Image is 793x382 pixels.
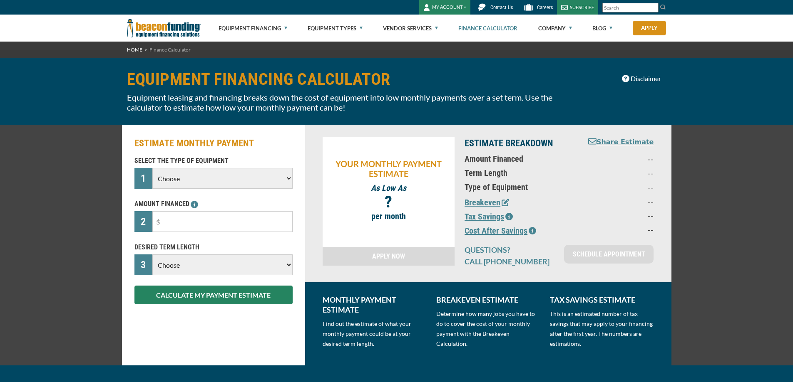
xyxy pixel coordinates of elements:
[436,309,540,349] p: Determine how many jobs you have to do to cover the cost of your monthly payment with the Breakev...
[383,15,438,42] a: Vendor Services
[588,137,654,148] button: Share Estimate
[465,245,554,255] p: QUESTIONS?
[617,71,666,86] button: Disclaimer
[134,242,293,252] p: DESIRED TERM LENGTH
[633,21,666,35] a: Apply
[327,159,451,179] p: YOUR MONTHLY PAYMENT ESTIMATE
[465,137,571,150] p: ESTIMATE BREAKDOWN
[219,15,287,42] a: Equipment Financing
[660,4,666,10] img: Search
[134,156,293,166] p: SELECT THE TYPE OF EQUIPMENT
[458,15,517,42] a: Finance Calculator
[564,245,654,264] a: SCHEDULE APPOINTMENT
[550,295,654,305] p: TAX SAVINGS ESTIMATE
[149,47,191,53] span: Finance Calculator
[465,182,571,192] p: Type of Equipment
[465,168,571,178] p: Term Length
[581,196,654,206] p: --
[465,256,554,266] p: CALL [PHONE_NUMBER]
[127,92,575,112] p: Equipment leasing and financing breaks down the cost of equipment into low monthly payments over ...
[592,15,612,42] a: Blog
[323,319,426,349] p: Find out the estimate of what your monthly payment could be at your desired term length.
[631,74,661,84] span: Disclaimer
[581,154,654,164] p: --
[134,168,153,189] div: 1
[550,309,654,349] p: This is an estimated number of tax savings that may apply to your financing after the first year....
[436,295,540,305] p: BREAKEVEN ESTIMATE
[152,211,292,232] input: $
[650,5,656,11] a: Clear search text
[134,137,293,150] h2: ESTIMATE MONTHLY PAYMENT
[327,197,451,207] p: ?
[134,211,153,232] div: 2
[490,5,513,10] span: Contact Us
[327,183,451,193] p: As Low As
[127,71,575,88] h1: EQUIPMENT FINANCING CALCULATOR
[581,210,654,220] p: --
[602,3,659,12] input: Search
[127,15,201,42] img: Beacon Funding Corporation logo
[465,196,509,209] button: Breakeven
[465,224,536,237] button: Cost After Savings
[465,154,571,164] p: Amount Financed
[538,15,572,42] a: Company
[465,210,513,223] button: Tax Savings
[308,15,363,42] a: Equipment Types
[134,199,293,209] p: AMOUNT FINANCED
[134,286,293,304] button: CALCULATE MY PAYMENT ESTIMATE
[581,182,654,192] p: --
[327,211,451,221] p: per month
[134,254,153,275] div: 3
[323,295,426,315] p: MONTHLY PAYMENT ESTIMATE
[537,5,553,10] span: Careers
[127,47,142,53] a: HOME
[581,168,654,178] p: --
[581,224,654,234] p: --
[323,247,455,266] a: APPLY NOW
